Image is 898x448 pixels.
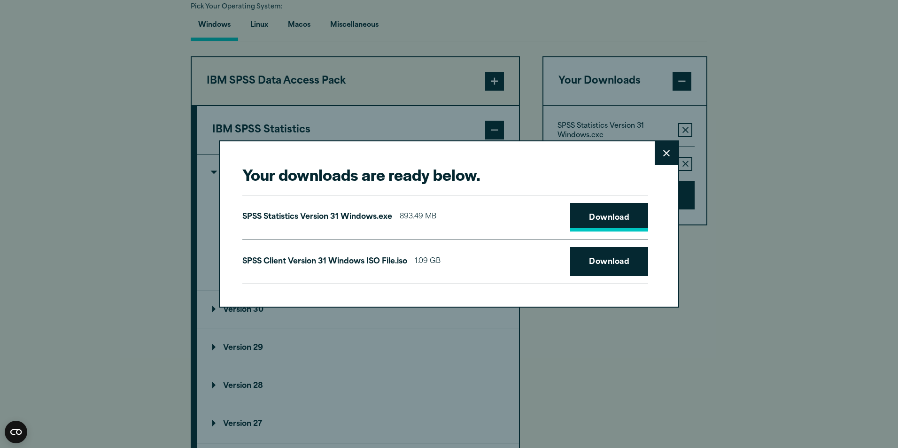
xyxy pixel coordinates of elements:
span: 893.49 MB [400,210,436,224]
a: Download [570,203,648,232]
button: Open CMP widget [5,421,27,443]
p: SPSS Client Version 31 Windows ISO File.iso [242,255,407,269]
span: 1.09 GB [415,255,441,269]
a: Download [570,247,648,276]
p: SPSS Statistics Version 31 Windows.exe [242,210,392,224]
h2: Your downloads are ready below. [242,164,648,185]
